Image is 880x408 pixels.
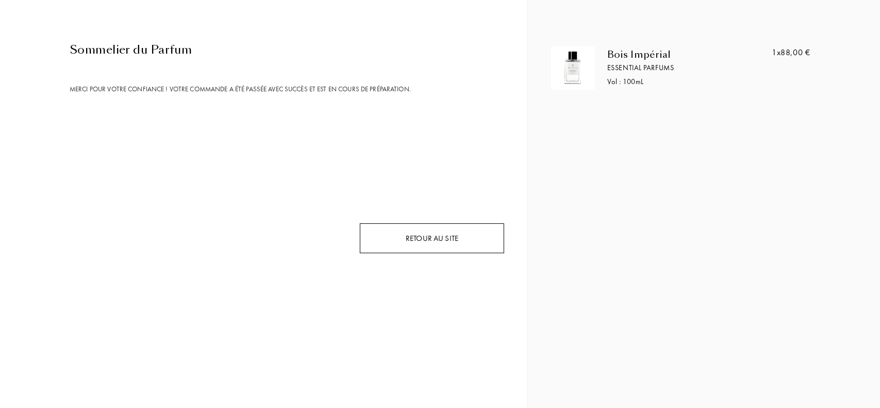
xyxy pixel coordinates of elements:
[607,76,767,87] div: Vol : 100 mL
[772,46,810,59] div: 88,00 €
[70,41,504,58] div: Sommelier du Parfum
[607,62,767,73] div: Essential Parfums
[360,223,504,254] div: Retour au site
[70,84,504,94] div: Merci pour votre confiance ! Votre commande a été passée avec succès et est en cours de préparation.
[554,49,592,87] img: 2KMPROCCLW.png
[772,47,781,58] span: 1x
[607,49,767,60] div: Bois Impérial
